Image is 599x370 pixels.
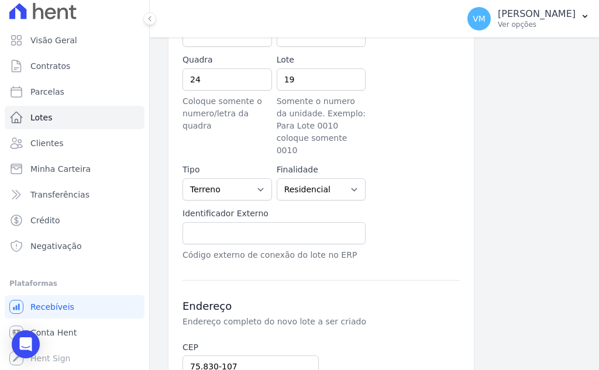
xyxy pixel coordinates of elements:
[277,164,366,176] label: Finalidade
[5,183,144,206] a: Transferências
[498,8,576,20] p: [PERSON_NAME]
[183,249,366,261] p: Código externo de conexão do lote no ERP
[30,86,64,98] span: Parcelas
[30,327,77,338] span: Conta Hent
[277,95,366,157] p: Somente o numero da unidade. Exemplo: Para Lote 0010 coloque somente 0010
[183,208,366,220] label: Identificador Externo
[458,2,599,35] button: VM [PERSON_NAME] Ver opções
[5,80,144,103] a: Parcelas
[183,299,460,313] h3: Endereço
[5,54,144,78] a: Contratos
[30,112,53,123] span: Lotes
[183,341,319,353] label: CEP
[30,215,60,226] span: Crédito
[5,29,144,52] a: Visão Geral
[498,20,576,29] p: Ver opções
[30,240,82,252] span: Negativação
[5,157,144,181] a: Minha Carteira
[30,137,63,149] span: Clientes
[5,106,144,129] a: Lotes
[9,276,140,291] div: Plataformas
[30,60,70,72] span: Contratos
[30,163,91,175] span: Minha Carteira
[30,34,77,46] span: Visão Geral
[12,330,40,358] div: Open Intercom Messenger
[5,209,144,232] a: Crédito
[183,316,460,327] p: Endereço completo do novo lote a ser criado
[5,132,144,155] a: Clientes
[183,95,272,132] p: Coloque somente o numero/letra da quadra
[183,164,272,176] label: Tipo
[30,189,89,200] span: Transferências
[5,321,144,344] a: Conta Hent
[183,54,272,66] label: Quadra
[30,301,74,313] span: Recebíveis
[277,54,366,66] label: Lote
[5,234,144,258] a: Negativação
[473,15,486,23] span: VM
[5,295,144,319] a: Recebíveis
